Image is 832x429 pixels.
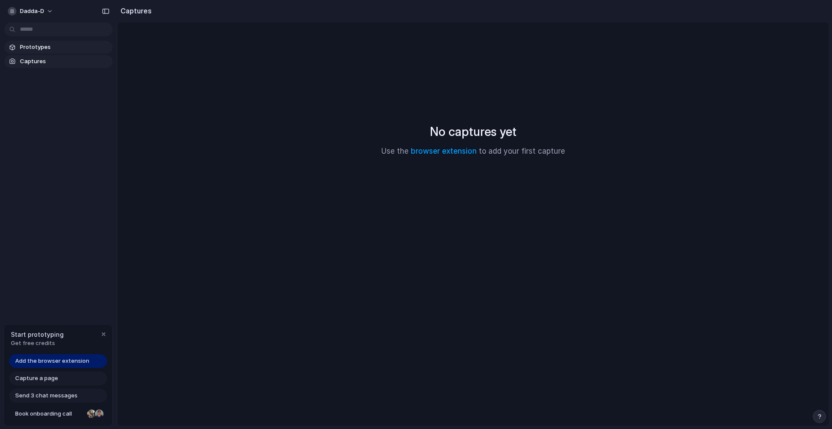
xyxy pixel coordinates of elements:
span: Captures [20,57,109,66]
a: Book onboarding call [9,407,107,421]
span: Start prototyping [11,330,64,339]
a: Prototypes [4,41,113,54]
button: dadda-d [4,4,58,18]
span: Book onboarding call [15,410,84,418]
span: Prototypes [20,43,109,52]
a: Captures [4,55,113,68]
a: browser extension [411,147,477,155]
span: Add the browser extension [15,357,89,365]
span: Send 3 chat messages [15,391,78,400]
span: Get free credits [11,339,64,348]
span: dadda-d [20,7,44,16]
span: Capture a page [15,374,58,383]
p: Use the to add your first capture [381,146,565,157]
h2: Captures [117,6,152,16]
h2: No captures yet [430,123,517,141]
div: Nicole Kubica [86,409,97,419]
div: Christian Iacullo [94,409,104,419]
a: Add the browser extension [9,354,107,368]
